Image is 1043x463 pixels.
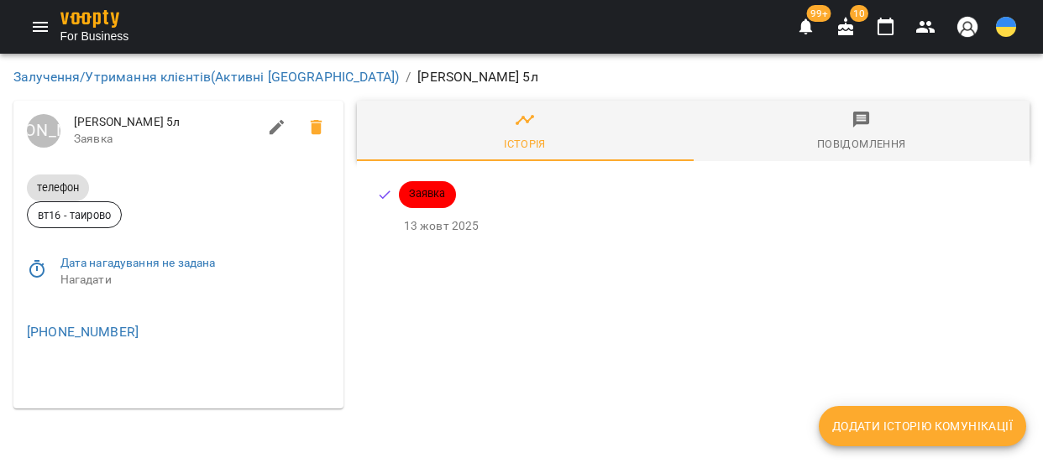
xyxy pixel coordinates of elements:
span: Заявка [74,131,257,148]
span: Додати історію комунікації [832,416,1013,436]
span: [PERSON_NAME] 5л [74,114,257,131]
p: [PERSON_NAME] 5л [417,67,537,87]
a: Залучення/Утримання клієнтів(Активні [GEOGRAPHIC_DATA]) [13,69,399,85]
img: voopty.png [60,10,119,28]
li: / [406,67,411,87]
p: 13 жовт 2025 [404,218,1003,235]
span: 10 [850,5,868,22]
span: телефон [27,181,89,195]
span: Нагадати [60,272,330,289]
span: 99+ [807,5,831,22]
img: avatar_s.png [956,15,979,39]
span: For Business [60,28,129,44]
button: Додати історію комунікації [819,406,1026,446]
nav: breadcrumb [13,67,1030,87]
div: Повідомлення [817,135,905,153]
div: Светлана [27,114,60,148]
span: Дата нагадування не задана [60,255,330,272]
img: UA.svg [996,17,1016,37]
button: Menu [20,7,60,47]
span: вт16 - таирово [28,207,121,223]
a: [PERSON_NAME] [27,114,60,148]
span: Заявка [399,186,456,201]
div: Історія [504,135,546,153]
a: [PHONE_NUMBER] [27,324,139,340]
